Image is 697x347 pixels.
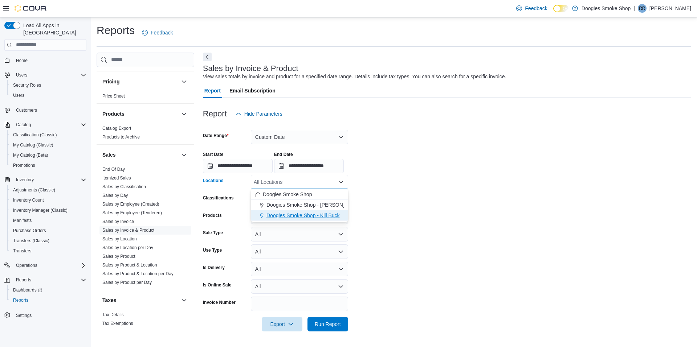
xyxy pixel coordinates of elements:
[102,193,128,198] span: Sales by Day
[102,184,146,189] a: Sales by Classification
[7,285,89,295] a: Dashboards
[102,312,124,318] span: Tax Details
[203,247,222,253] label: Use Type
[13,56,86,65] span: Home
[10,151,86,160] span: My Catalog (Beta)
[553,12,554,13] span: Dark Mode
[13,152,48,158] span: My Catalog (Beta)
[7,226,89,236] button: Purchase Orders
[203,159,273,173] input: Press the down key to open a popover containing a calendar.
[16,177,34,183] span: Inventory
[102,321,133,326] span: Tax Exemptions
[7,80,89,90] button: Security Roles
[102,126,131,131] a: Catalog Export
[102,236,137,241] a: Sales by Location
[102,167,125,172] a: End Of Day
[102,262,157,268] span: Sales by Product & Location
[102,93,125,99] span: Price Sheet
[513,1,550,16] a: Feedback
[13,120,86,129] span: Catalog
[582,4,631,13] p: Doogies Smoke Shop
[10,91,86,100] span: Users
[10,216,34,225] a: Manifests
[13,71,86,79] span: Users
[10,131,86,139] span: Classification (Classic)
[203,265,225,270] label: Is Delivery
[102,321,133,326] a: Tax Exemptions
[13,132,57,138] span: Classification (Classic)
[203,178,224,183] label: Locations
[102,151,178,158] button: Sales
[102,312,124,317] a: Tax Details
[97,165,194,290] div: Sales
[102,236,137,242] span: Sales by Location
[229,83,276,98] span: Email Subscription
[16,58,28,63] span: Home
[13,276,86,284] span: Reports
[20,22,86,36] span: Load All Apps in [GEOGRAPHIC_DATA]
[16,263,37,268] span: Operations
[97,310,194,331] div: Taxes
[10,296,31,305] a: Reports
[266,201,362,208] span: Doogies Smoke Shop - [PERSON_NAME]
[13,311,34,320] a: Settings
[13,310,86,319] span: Settings
[102,280,152,285] a: Sales by Product per Day
[7,195,89,205] button: Inventory Count
[16,313,32,318] span: Settings
[102,110,125,117] h3: Products
[10,247,86,255] span: Transfers
[266,212,340,219] span: Doogies Smoke Shop - Kill Buck
[638,4,647,13] div: Ryan Redeye
[13,92,24,98] span: Users
[102,210,162,216] span: Sales by Employee (Tendered)
[10,141,56,149] a: My Catalog (Classic)
[102,227,154,233] span: Sales by Invoice & Product
[251,130,348,144] button: Custom Date
[10,196,47,205] a: Inventory Count
[7,90,89,100] button: Users
[10,286,45,294] a: Dashboards
[1,310,89,320] button: Settings
[102,280,152,285] span: Sales by Product per Day
[102,193,128,198] a: Sales by Day
[13,197,44,203] span: Inventory Count
[251,279,348,294] button: All
[203,152,224,157] label: Start Date
[102,297,117,304] h3: Taxes
[180,150,188,159] button: Sales
[13,248,31,254] span: Transfers
[10,81,86,90] span: Security Roles
[251,200,348,210] button: Doogies Smoke Shop - [PERSON_NAME]
[7,246,89,256] button: Transfers
[10,81,44,90] a: Security Roles
[251,244,348,259] button: All
[102,271,174,277] span: Sales by Product & Location per Day
[13,297,28,303] span: Reports
[102,201,159,207] span: Sales by Employee (Created)
[7,140,89,150] button: My Catalog (Classic)
[102,175,131,181] span: Itemized Sales
[315,321,341,328] span: Run Report
[1,105,89,115] button: Customers
[139,25,176,40] a: Feedback
[266,317,298,331] span: Export
[102,245,153,251] span: Sales by Location per Day
[102,78,178,85] button: Pricing
[13,106,86,115] span: Customers
[10,226,86,235] span: Purchase Orders
[1,120,89,130] button: Catalog
[102,219,134,224] span: Sales by Invoice
[262,317,302,331] button: Export
[97,124,194,144] div: Products
[10,131,60,139] a: Classification (Classic)
[7,160,89,170] button: Promotions
[274,152,293,157] label: End Date
[13,287,42,293] span: Dashboards
[203,110,227,118] h3: Report
[10,286,86,294] span: Dashboards
[16,107,37,113] span: Customers
[13,175,37,184] button: Inventory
